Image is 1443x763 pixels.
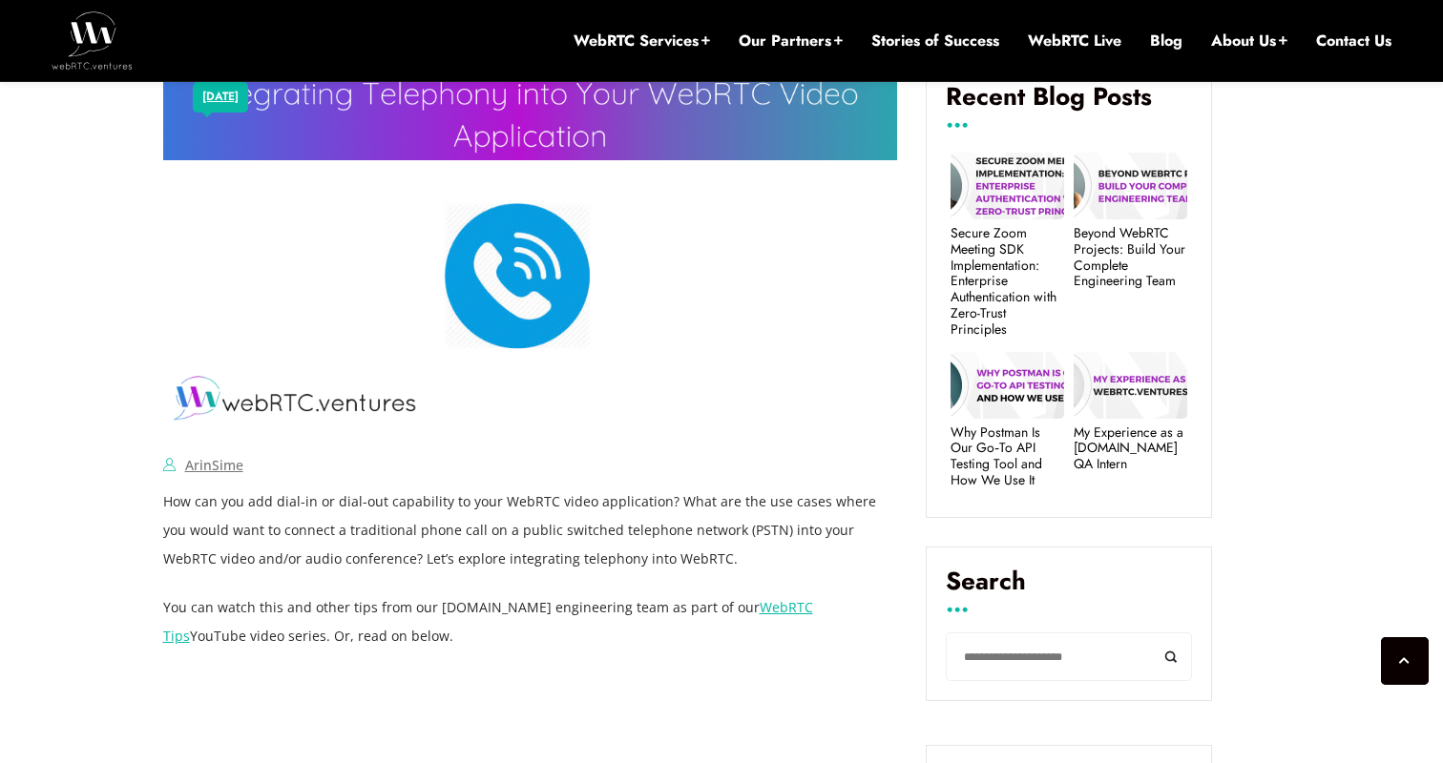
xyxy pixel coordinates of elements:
h4: Recent Blog Posts [946,82,1192,126]
a: Contact Us [1316,31,1391,52]
a: About Us [1211,31,1287,52]
a: WebRTC Live [1028,31,1121,52]
a: Blog [1150,31,1182,52]
a: My Experience as a [DOMAIN_NAME] QA Intern [1074,424,1187,472]
a: ArinSime [185,456,243,474]
a: Stories of Success [871,31,999,52]
button: Search [1149,632,1192,681]
a: [DATE] [202,85,239,110]
a: Why Postman Is Our Go‑To API Testing Tool and How We Use It [951,424,1064,488]
a: WebRTC Services [574,31,710,52]
p: How can you add dial-in or dial-out capability to your WebRTC video application? What are the use... [163,487,898,573]
a: Secure Zoom Meeting SDK Implementation: Enterprise Authentication with Zero-Trust Principles [951,225,1064,338]
p: You can watch this and other tips from our [DOMAIN_NAME] engineering team as part of our YouTube ... [163,593,898,650]
a: Beyond WebRTC Projects: Build Your Complete Engineering Team [1074,225,1187,289]
img: WebRTC.ventures [52,11,133,69]
a: Our Partners [739,31,843,52]
label: Search [946,567,1192,610]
